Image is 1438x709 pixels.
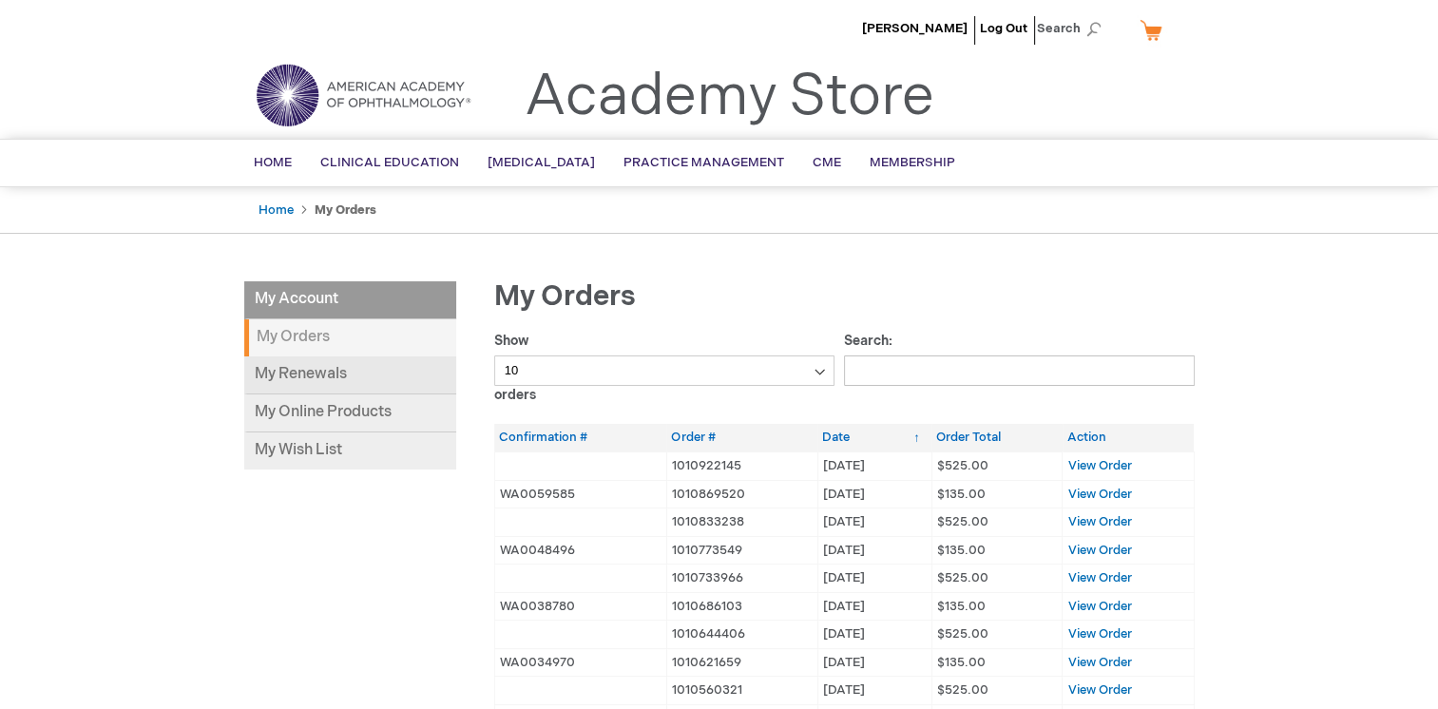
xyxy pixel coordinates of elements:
td: [DATE] [817,621,931,649]
th: Order Total: activate to sort column ascending [931,424,1063,451]
th: Date: activate to sort column ascending [817,424,931,451]
span: $135.00 [937,487,986,502]
td: 1010644406 [666,621,817,649]
td: 1010922145 [666,451,817,480]
td: [DATE] [817,536,931,565]
td: [DATE] [817,480,931,508]
td: [DATE] [817,508,931,537]
span: Search [1037,10,1109,48]
a: View Order [1067,543,1131,558]
td: 1010833238 [666,508,817,537]
th: Action: activate to sort column ascending [1063,424,1194,451]
a: View Order [1067,570,1131,585]
span: Practice Management [623,155,784,170]
span: Membership [870,155,955,170]
td: [DATE] [817,648,931,677]
span: $525.00 [937,570,988,585]
td: 1010560321 [666,677,817,705]
th: Confirmation #: activate to sort column ascending [494,424,666,451]
td: WA0059585 [494,480,666,508]
td: 1010869520 [666,480,817,508]
td: [DATE] [817,592,931,621]
a: View Order [1067,514,1131,529]
a: View Order [1067,655,1131,670]
label: Show orders [494,333,835,403]
span: $525.00 [937,514,988,529]
a: View Order [1067,458,1131,473]
td: [DATE] [817,677,931,705]
td: 1010733966 [666,565,817,593]
span: $135.00 [937,543,986,558]
td: [DATE] [817,451,931,480]
a: View Order [1067,682,1131,698]
td: 1010773549 [666,536,817,565]
span: $525.00 [937,458,988,473]
span: CME [813,155,841,170]
td: [DATE] [817,565,931,593]
td: 1010686103 [666,592,817,621]
a: Log Out [980,21,1027,36]
span: $525.00 [937,682,988,698]
span: $135.00 [937,655,986,670]
a: View Order [1067,487,1131,502]
span: [MEDICAL_DATA] [488,155,595,170]
td: WA0034970 [494,648,666,677]
span: Home [254,155,292,170]
label: Search: [844,333,1195,378]
span: My Orders [494,279,636,314]
a: View Order [1067,626,1131,642]
a: View Order [1067,599,1131,614]
input: Search: [844,355,1195,386]
td: WA0048496 [494,536,666,565]
span: Clinical Education [320,155,459,170]
a: My Wish List [244,432,456,469]
strong: My Orders [315,202,376,218]
a: [PERSON_NAME] [862,21,968,36]
td: 1010621659 [666,648,817,677]
a: Academy Store [525,63,934,131]
a: My Online Products [244,394,456,432]
th: Order #: activate to sort column ascending [666,424,817,451]
span: $135.00 [937,599,986,614]
select: Showorders [494,355,835,386]
td: WA0038780 [494,592,666,621]
a: Home [259,202,294,218]
a: My Renewals [244,356,456,394]
strong: My Orders [244,319,456,356]
span: $525.00 [937,626,988,642]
